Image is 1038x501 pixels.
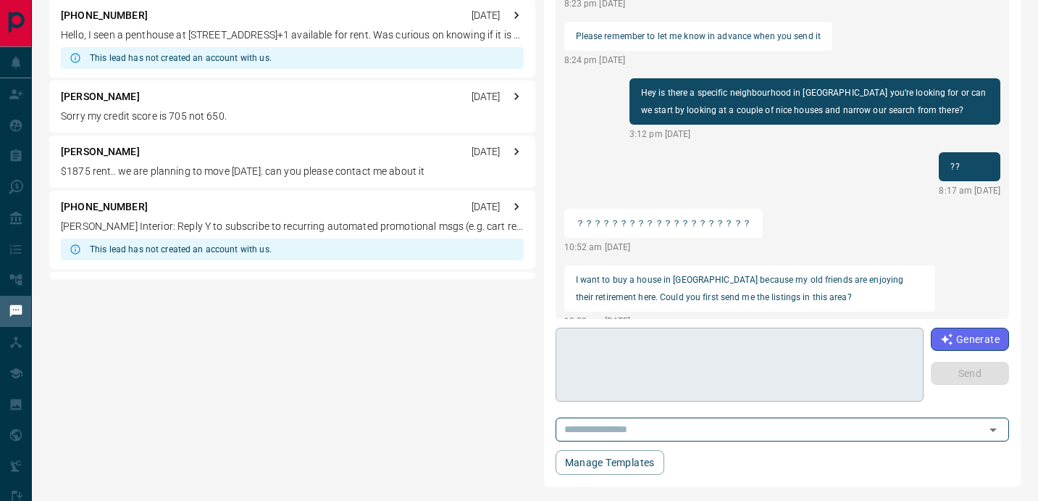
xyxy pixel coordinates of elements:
p: Please remember to let me know in advance when you send it [576,28,821,45]
p: [DATE] [472,144,501,160]
p: Hello, I seen a penthouse at [STREET_ADDRESS]+1 available for rent. Was curious on knowing if it ... [61,28,524,43]
p: Hey is there a specific neighbourhood in [GEOGRAPHIC_DATA] you’re looking for or can we start by ... [641,84,989,119]
p: [PERSON_NAME] [61,144,140,160]
p: [PERSON_NAME] Interior: Reply Y to subscribe to recurring automated promotional msgs (e.g. cart r... [61,219,524,234]
p: Sorry my credit score is 705 not 650. [61,109,524,124]
p: [PHONE_NUMBER] [61,199,148,215]
p: [DATE] [472,199,501,215]
p: 8:24 pm [DATE] [564,54,833,67]
button: Generate [931,328,1009,351]
p: ?? [950,158,989,175]
p: [PERSON_NAME] [61,89,140,104]
p: ？？？？？？？？？？？？？？？？？？？？ [576,215,751,232]
p: I want to buy a house in [GEOGRAPHIC_DATA] because my old friends are enjoying their retirement h... [576,271,924,306]
p: 10:53 am [DATE] [564,315,935,328]
button: Open [983,420,1003,440]
p: $1875 rent.. we are planning to move [DATE]. can you please contact me about it [61,164,524,179]
p: [DATE] [472,89,501,104]
p: 10:52 am [DATE] [564,241,763,254]
button: Manage Templates [556,450,664,475]
p: 3:12 pm [DATE] [629,128,1000,141]
p: [PHONE_NUMBER] [61,8,148,23]
div: This lead has not created an account with us. [90,47,272,69]
div: This lead has not created an account with us. [90,239,272,260]
p: 8:17 am [DATE] [939,184,1000,197]
p: [DATE] [472,8,501,23]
